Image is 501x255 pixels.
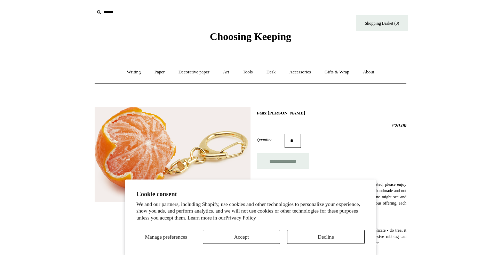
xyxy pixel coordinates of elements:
a: About [357,63,381,81]
a: Choosing Keeping [210,36,291,41]
a: Writing [121,63,147,81]
h1: Faux [PERSON_NAME] [257,110,406,116]
img: Faux Clementine Keyring [95,107,250,202]
a: Privacy Policy [225,215,256,221]
a: Decorative paper [172,63,216,81]
button: Decline [287,230,365,244]
a: Art [217,63,235,81]
span: Manage preferences [145,234,187,240]
h2: Cookie consent [136,191,365,198]
a: Desk [260,63,282,81]
span: Choosing Keeping [210,31,291,42]
button: Manage preferences [136,230,196,244]
p: We and our partners, including Shopify, use cookies and other technologies to personalize your ex... [136,201,365,222]
h2: £20.00 [257,122,406,129]
a: Accessories [283,63,317,81]
a: Gifts & Wrap [318,63,356,81]
a: Shopping Basket (0) [356,15,408,31]
a: Paper [148,63,171,81]
label: Quantity [257,137,285,143]
button: Accept [203,230,280,244]
a: Tools [237,63,259,81]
